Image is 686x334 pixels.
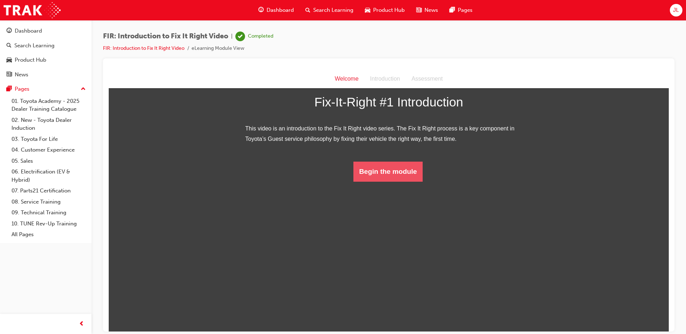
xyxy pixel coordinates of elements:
[245,92,314,112] button: Begin the module
[137,22,424,43] h1: Fix-It-Right #1 Introduction
[359,3,410,18] a: car-iconProduct Hub
[3,82,89,96] button: Pages
[458,6,473,14] span: Pages
[6,28,12,34] span: guage-icon
[9,96,89,115] a: 01. Toyota Academy - 2025 Dealer Training Catalogue
[9,196,89,207] a: 08. Service Training
[9,166,89,185] a: 06. Electrification (EV & Hybrid)
[365,6,370,15] span: car-icon
[416,6,422,15] span: news-icon
[15,56,46,64] div: Product Hub
[4,2,61,18] img: Trak
[444,3,478,18] a: pages-iconPages
[3,23,89,82] button: DashboardSearch LearningProduct HubNews
[6,43,11,49] span: search-icon
[235,32,245,41] span: learningRecordVerb_COMPLETE-icon
[6,72,12,78] span: news-icon
[297,4,340,14] div: Assessment
[9,207,89,218] a: 09. Technical Training
[9,144,89,156] a: 04. Customer Experience
[6,86,12,92] span: pages-icon
[9,229,89,240] a: All Pages
[673,6,679,14] span: JL
[3,53,89,67] a: Product Hub
[670,4,682,16] button: JL
[81,85,86,94] span: up-icon
[3,39,89,52] a: Search Learning
[267,6,294,14] span: Dashboard
[305,6,310,15] span: search-icon
[9,115,89,134] a: 02. New - Toyota Dealer Induction
[220,4,255,14] div: Welcome
[79,320,84,329] span: prev-icon
[373,6,405,14] span: Product Hub
[410,3,444,18] a: news-iconNews
[192,44,244,53] li: eLearning Module View
[253,3,300,18] a: guage-iconDashboard
[3,68,89,81] a: News
[14,42,55,50] div: Search Learning
[9,185,89,196] a: 07. Parts21 Certification
[9,156,89,167] a: 05. Sales
[231,32,232,40] span: |
[137,54,424,75] p: This video is an introduction to the Fix It Right video series. The Fix It Right process is a key...
[15,71,28,79] div: News
[15,27,42,35] div: Dashboard
[255,4,297,14] div: Introduction
[3,24,89,38] a: Dashboard
[248,33,273,40] div: Completed
[15,85,29,93] div: Pages
[103,32,228,40] span: FIR: Introduction to Fix It Right Video
[300,3,359,18] a: search-iconSearch Learning
[424,6,438,14] span: News
[103,45,184,51] a: FIR: Introduction to Fix It Right Video
[9,134,89,145] a: 03. Toyota For Life
[9,218,89,229] a: 10. TUNE Rev-Up Training
[450,6,455,15] span: pages-icon
[258,6,264,15] span: guage-icon
[313,6,353,14] span: Search Learning
[6,57,12,63] span: car-icon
